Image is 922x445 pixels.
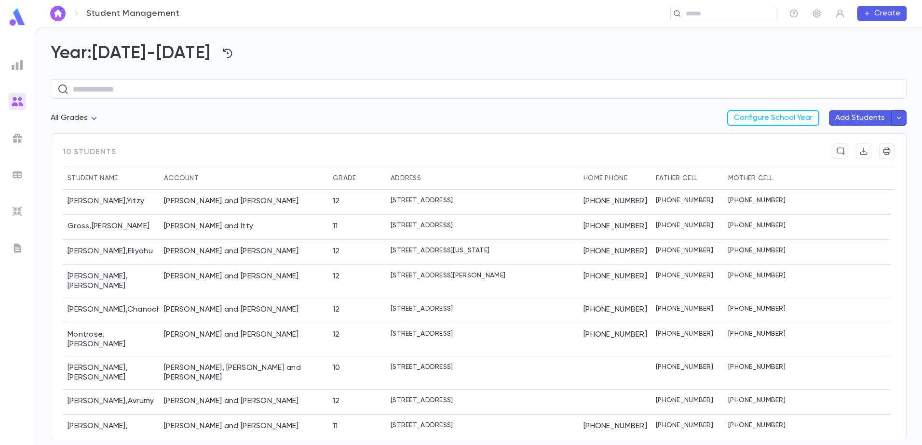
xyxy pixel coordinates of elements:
[386,167,579,190] div: Address
[391,247,489,254] p: [STREET_ADDRESS][US_STATE]
[333,363,340,373] div: 10
[333,222,338,231] div: 11
[12,96,23,107] img: students_gradient.3b4df2a2b995ef5086a14d9e1675a5ee.svg
[656,363,713,371] p: [PHONE_NUMBER]
[333,305,340,314] div: 12
[63,390,159,415] div: [PERSON_NAME] , Avrumy
[333,196,340,206] div: 12
[728,247,786,254] p: [PHONE_NUMBER]
[164,330,299,340] div: Montrose, Tzvi and Dina
[86,8,179,19] p: Student Management
[728,396,786,404] p: [PHONE_NUMBER]
[159,167,328,190] div: Account
[651,167,723,190] div: Father Cell
[164,421,299,431] div: Rosner, Meir Lipa and Chasi
[857,6,907,21] button: Create
[656,305,713,313] p: [PHONE_NUMBER]
[727,110,819,126] button: Configure School Year
[656,167,697,190] div: Father Cell
[579,298,651,323] div: [PHONE_NUMBER]
[63,265,159,298] div: [PERSON_NAME] , [PERSON_NAME]
[728,167,773,190] div: Mother Cell
[728,196,786,204] p: [PHONE_NUMBER]
[579,323,651,356] div: [PHONE_NUMBER]
[583,167,627,190] div: Home Phone
[51,114,88,122] span: All Grades
[8,8,27,26] img: logo
[12,242,23,254] img: letters_grey.7941b92b52307dd3b8a917253454ce1c.svg
[728,272,786,279] p: [PHONE_NUMBER]
[51,43,907,64] h2: Year: [DATE]-[DATE]
[333,167,356,190] div: Grade
[164,363,323,382] div: Moshe, Leor and Mashe Emuna
[164,272,299,281] div: Katzenstein, Meir and Aliza
[63,356,159,390] div: [PERSON_NAME] , [PERSON_NAME]
[333,421,338,431] div: 11
[579,215,651,240] div: [PHONE_NUMBER]
[12,132,23,144] img: campaigns_grey.99e729a5f7ee94e3726e6486bddda8f1.svg
[579,167,651,190] div: Home Phone
[12,59,23,71] img: reports_grey.c525e4749d1bce6a11f5fe2a8de1b229.svg
[579,265,651,298] div: [PHONE_NUMBER]
[656,330,713,338] p: [PHONE_NUMBER]
[333,396,340,406] div: 12
[723,167,796,190] div: Mother Cell
[164,305,299,314] div: Levine, Dovid and Esther
[63,167,159,190] div: Student Name
[391,363,453,371] p: [STREET_ADDRESS]
[579,240,651,265] div: [PHONE_NUMBER]
[63,215,159,240] div: Gross , [PERSON_NAME]
[164,222,253,231] div: Gross, Yitzchok and Itty
[728,421,786,429] p: [PHONE_NUMBER]
[164,247,299,256] div: Katz, Zev and Chanie
[391,196,453,204] p: [STREET_ADDRESS]
[391,222,453,229] p: [STREET_ADDRESS]
[656,396,713,404] p: [PHONE_NUMBER]
[52,10,64,17] img: home_white.a664292cf8c1dea59945f0da9f25487c.svg
[68,167,118,190] div: Student Name
[728,363,786,371] p: [PHONE_NUMBER]
[63,144,116,167] span: 10 students
[164,196,299,206] div: Brotsky, Dovid and Sarah
[333,272,340,281] div: 12
[656,421,713,429] p: [PHONE_NUMBER]
[656,272,713,279] p: [PHONE_NUMBER]
[333,247,340,256] div: 12
[829,110,891,126] button: Add Students
[391,305,453,313] p: [STREET_ADDRESS]
[579,190,651,215] div: [PHONE_NUMBER]
[728,305,786,313] p: [PHONE_NUMBER]
[63,298,159,323] div: [PERSON_NAME] , Chanoch
[328,167,386,190] div: Grade
[391,396,453,404] p: [STREET_ADDRESS]
[51,109,100,128] div: All Grades
[656,222,713,229] p: [PHONE_NUMBER]
[63,190,159,215] div: [PERSON_NAME] , Yitzy
[391,421,453,429] p: [STREET_ADDRESS]
[391,167,421,190] div: Address
[333,330,340,340] div: 12
[12,206,23,217] img: imports_grey.530a8a0e642e233f2baf0ef88e8c9fcb.svg
[656,247,713,254] p: [PHONE_NUMBER]
[656,196,713,204] p: [PHONE_NUMBER]
[728,330,786,338] p: [PHONE_NUMBER]
[12,169,23,181] img: batches_grey.339ca447c9d9533ef1741baa751efc33.svg
[391,330,453,338] p: [STREET_ADDRESS]
[391,272,505,279] p: [STREET_ADDRESS][PERSON_NAME]
[63,323,159,356] div: Montrose , [PERSON_NAME]
[164,167,199,190] div: Account
[63,240,159,265] div: [PERSON_NAME] , Eliyahu
[728,222,786,229] p: [PHONE_NUMBER]
[164,396,299,406] div: Rosen, Meir and Chanie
